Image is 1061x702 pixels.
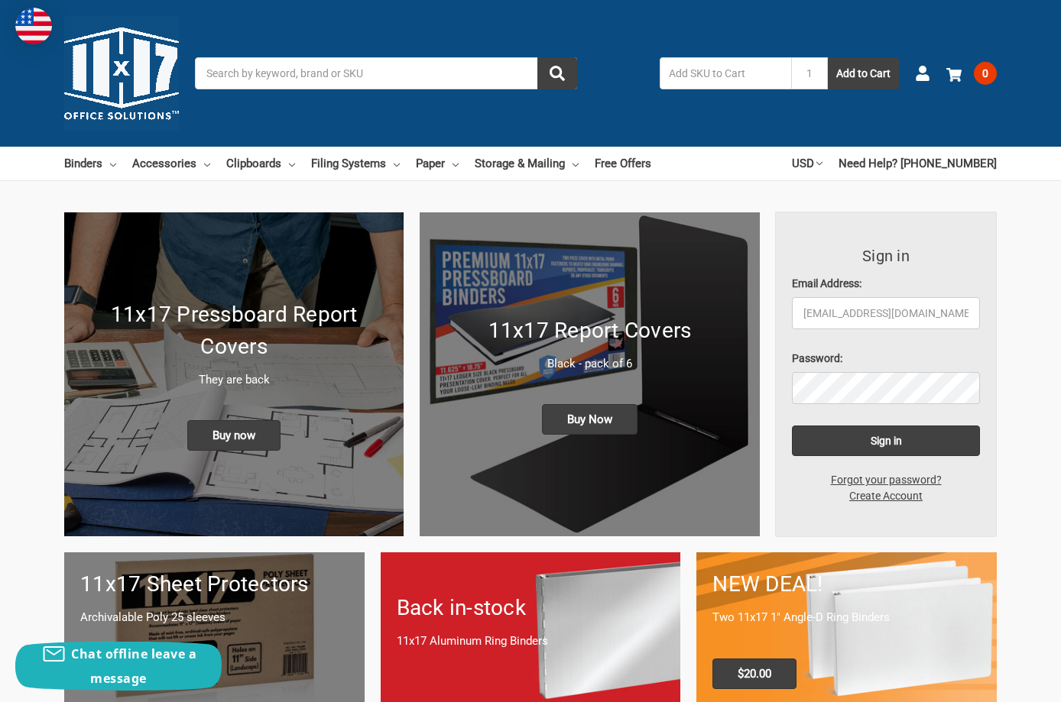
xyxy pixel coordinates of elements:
[841,488,931,504] a: Create Account
[436,355,743,373] p: Black - pack of 6
[542,404,638,435] span: Buy Now
[71,645,196,687] span: Chat offline leave a message
[974,62,997,85] span: 0
[187,420,281,451] span: Buy now
[311,147,400,180] a: Filing Systems
[712,568,981,600] h1: NEW DEAL!
[792,276,981,292] label: Email Address:
[946,53,997,93] a: 0
[397,632,665,650] p: 11x17 Aluminum Ring Binders
[420,212,759,536] img: 11x17 Report Covers
[226,147,295,180] a: Clipboards
[792,147,823,180] a: USD
[839,147,997,180] a: Need Help? [PHONE_NUMBER]
[64,212,404,536] a: New 11x17 Pressboard Binders 11x17 Pressboard Report Covers They are back Buy now
[64,147,116,180] a: Binders
[15,8,52,44] img: duty and tax information for United States
[397,592,665,624] h1: Back in-stock
[828,57,899,89] button: Add to Cart
[80,609,349,626] p: Archivalable Poly 25 sleeves
[64,212,404,536] img: New 11x17 Pressboard Binders
[823,472,950,488] a: Forgot your password?
[420,212,759,536] a: 11x17 Report Covers 11x17 Report Covers Black - pack of 6 Buy Now
[80,568,349,600] h1: 11x17 Sheet Protectors
[195,57,577,89] input: Search by keyword, brand or SKU
[712,658,797,689] span: $20.00
[595,147,651,180] a: Free Offers
[712,609,981,626] p: Two 11x17 1" Angle-D Ring Binders
[792,244,981,267] h3: Sign in
[80,299,388,363] h1: 11x17 Pressboard Report Covers
[436,315,743,347] h1: 11x17 Report Covers
[416,147,459,180] a: Paper
[64,16,179,131] img: 11x17.com
[15,642,222,691] button: Chat offline leave a message
[792,425,981,456] input: Sign in
[80,371,388,389] p: They are back
[132,147,210,180] a: Accessories
[475,147,579,180] a: Storage & Mailing
[660,57,791,89] input: Add SKU to Cart
[792,351,981,367] label: Password:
